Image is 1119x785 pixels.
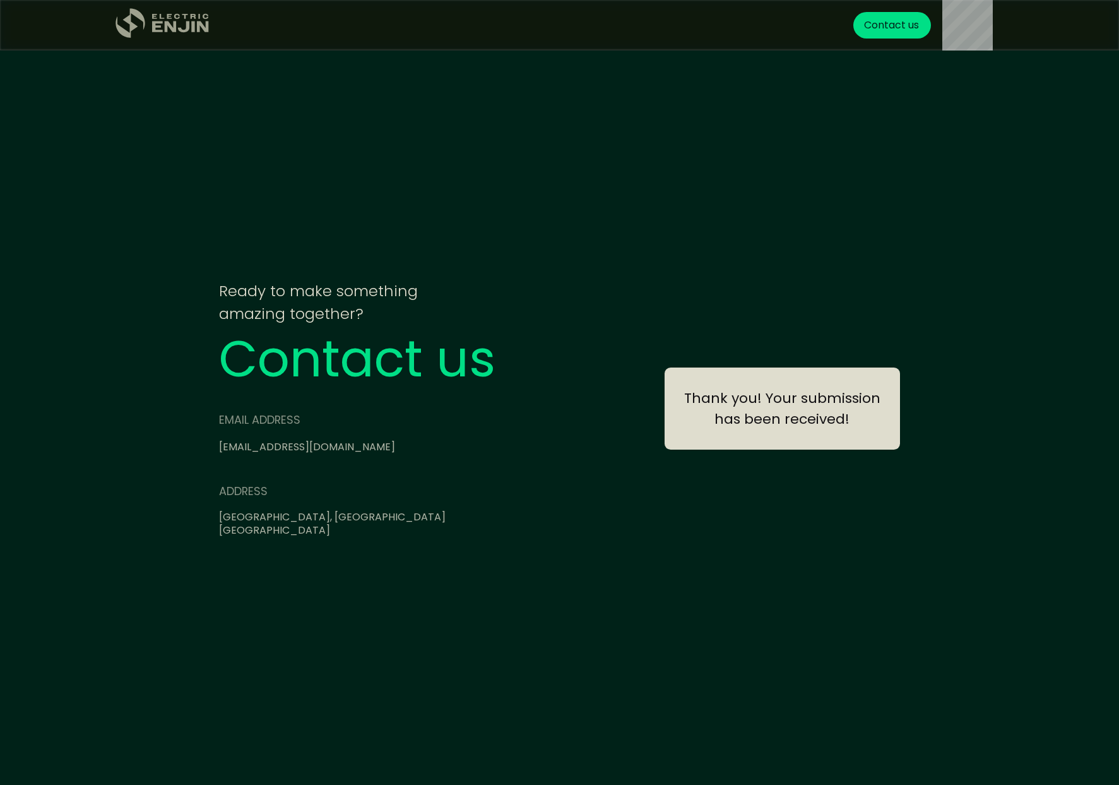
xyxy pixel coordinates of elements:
[219,440,395,454] a: [EMAIL_ADDRESS][DOMAIN_NAME]
[219,280,581,325] div: Ready to make something amazing together?
[665,368,900,450] div: Email Form success
[677,388,887,429] div: Thank you! Your submission has been received!
[853,12,931,39] a: Contact us
[115,8,210,43] a: home
[219,483,581,500] div: address
[219,511,581,524] div: [GEOGRAPHIC_DATA], [GEOGRAPHIC_DATA]
[219,333,581,384] div: Contact us
[219,412,395,429] div: email address
[219,524,581,537] div: [GEOGRAPHIC_DATA]
[864,18,919,33] div: Contact us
